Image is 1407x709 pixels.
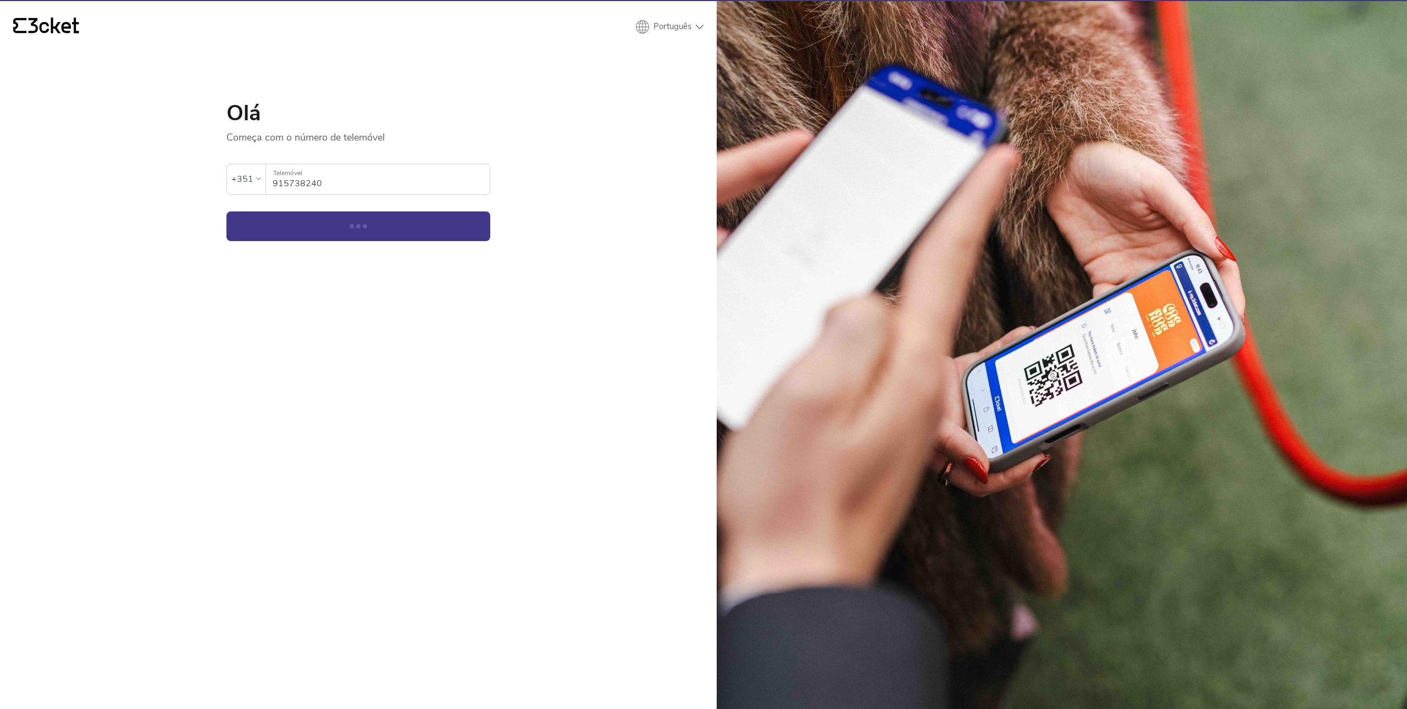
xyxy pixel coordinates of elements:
p: Começa com o número de telemóvel [226,124,490,144]
label: Telemóvel [266,164,490,182]
a: {' '} [13,18,79,36]
g: {' '} [13,18,26,34]
button: Continuar [226,211,490,241]
div: +351 [231,171,253,187]
h1: Olá [226,102,490,124]
input: Telemóvel [273,164,490,194]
